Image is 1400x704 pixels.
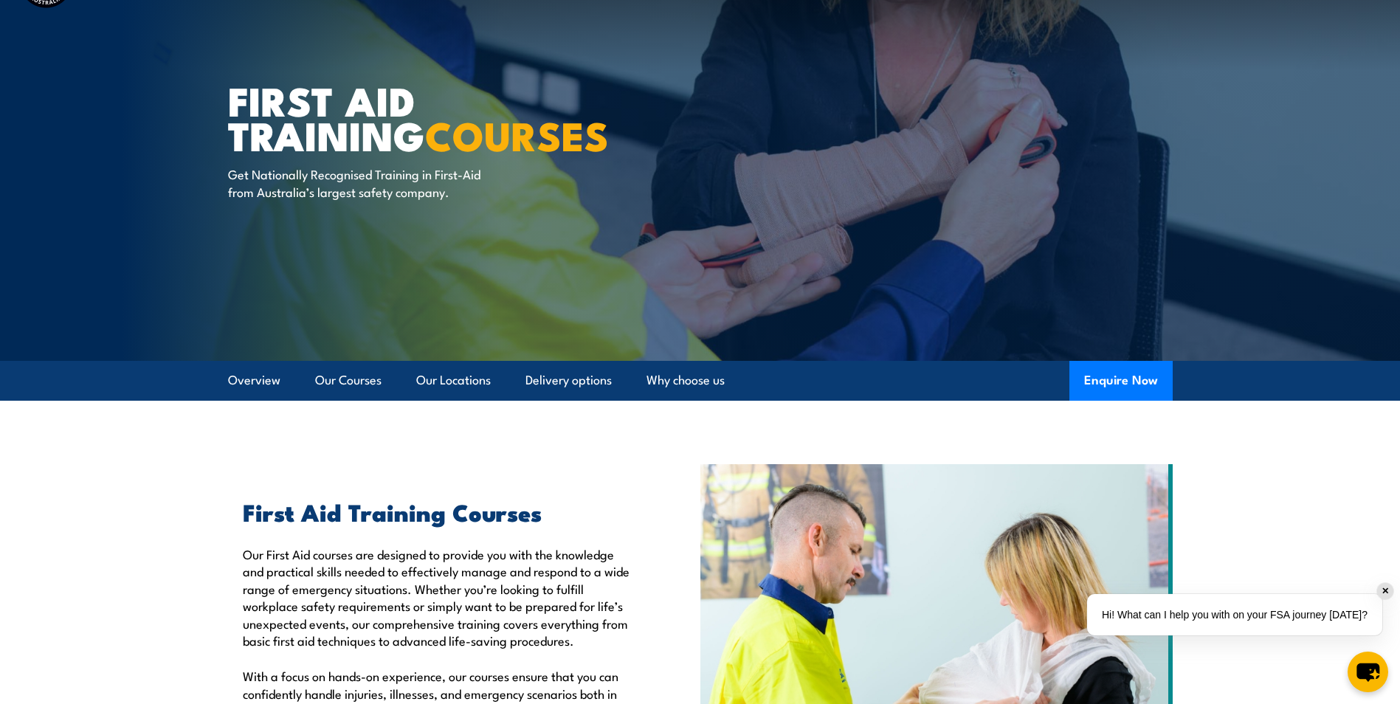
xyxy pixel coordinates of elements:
[243,501,632,522] h2: First Aid Training Courses
[416,361,491,400] a: Our Locations
[1377,583,1393,599] div: ✕
[315,361,382,400] a: Our Courses
[228,165,497,200] p: Get Nationally Recognised Training in First-Aid from Australia’s largest safety company.
[1069,361,1173,401] button: Enquire Now
[243,545,632,649] p: Our First Aid courses are designed to provide you with the knowledge and practical skills needed ...
[1348,652,1388,692] button: chat-button
[525,361,612,400] a: Delivery options
[646,361,725,400] a: Why choose us
[228,83,593,151] h1: First Aid Training
[1087,594,1382,635] div: Hi! What can I help you with on your FSA journey [DATE]?
[425,103,609,165] strong: COURSES
[228,361,280,400] a: Overview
